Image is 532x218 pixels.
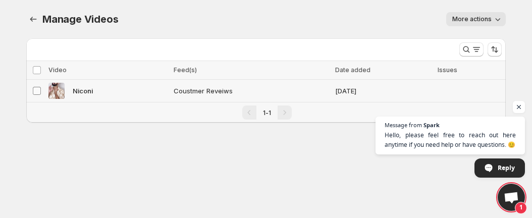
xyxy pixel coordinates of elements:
[73,86,93,96] span: Niconi
[174,86,325,96] span: Coustmer Reveiws
[459,42,484,57] button: Search and filter results
[446,12,506,26] button: More actions
[423,122,440,128] span: Spark
[335,66,370,74] span: Date added
[48,83,65,99] img: Niconi
[174,66,197,74] span: Feed(s)
[515,202,527,214] span: 1
[26,12,40,26] button: Manage Videos
[498,184,525,211] div: Open chat
[26,102,506,123] nav: Pagination
[488,42,502,57] button: Sort the results
[438,66,457,74] span: Issues
[263,109,271,117] span: 1-1
[42,13,118,25] span: Manage Videos
[332,80,435,102] td: [DATE]
[385,122,422,128] span: Message from
[385,130,516,149] span: Hello, please feel free to reach out here anytime if you need help or have questions. 😊
[452,15,492,23] span: More actions
[48,66,67,74] span: Video
[498,159,515,177] span: Reply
